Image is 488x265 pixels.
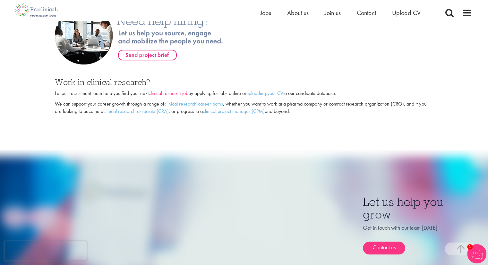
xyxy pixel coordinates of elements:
[467,244,473,250] span: 1
[363,224,472,254] div: Get in touch with our team [DATE].
[149,90,188,97] a: clinical research job
[392,9,421,17] a: Upload CV
[325,9,341,17] a: Join us
[246,90,283,97] a: uploading your CV
[55,78,433,86] h3: Work in clinical research?
[203,108,265,115] a: clinical project manager (CPM)
[55,100,433,115] p: We can support your career growth through a range of , whether you want to work at a pharma compa...
[287,9,309,17] a: About us
[363,242,405,254] a: Contact us
[55,90,433,97] p: Let our recruitment team help you find your next by applying for jobs online or to our candidate ...
[363,196,472,220] h3: Let us help you grow
[357,9,376,17] a: Contact
[103,108,169,115] a: clinical research associate (CRA)
[467,244,486,263] img: Chatbot
[260,9,271,17] a: Jobs
[164,100,223,107] a: clinical research career paths
[4,241,87,261] iframe: reCAPTCHA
